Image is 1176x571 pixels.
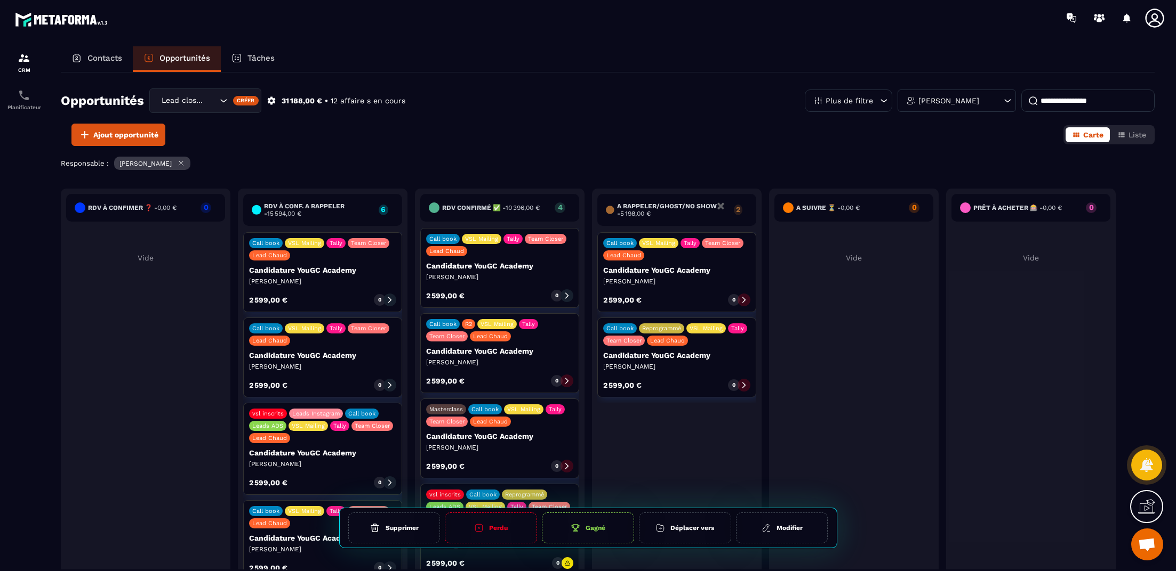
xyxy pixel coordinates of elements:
img: formation [18,52,30,64]
p: Call book [471,406,499,413]
p: Leads Instagram [292,410,340,417]
p: VSL Mailing [465,235,498,242]
p: Tally [684,240,697,247]
p: [PERSON_NAME] [249,362,396,371]
p: Plus de filtre [826,97,873,104]
p: Lead Chaud [252,435,287,442]
a: formationformationCRM [3,44,45,81]
p: 2 599,00 € [249,381,287,389]
h6: Perdu [489,524,508,532]
h2: Opportunités [61,90,144,111]
p: VSL Mailing [481,321,514,328]
span: Carte [1083,130,1103,139]
h6: Rdv confirmé ✅ - [442,204,540,211]
p: 0 [556,559,559,567]
p: Candidature YouGC Academy [249,266,396,274]
p: Responsable : [61,159,109,167]
p: Team Closer [705,240,740,247]
p: Candidature YouGC Academy [603,266,750,274]
p: VSL Mailing [288,240,321,247]
span: 15 594,00 € [267,210,301,217]
h6: Supprimer [386,524,419,532]
p: • [325,96,328,106]
p: [PERSON_NAME] [249,277,396,285]
p: 0 [378,479,381,486]
p: 2 599,00 € [426,559,465,567]
p: [PERSON_NAME] [918,97,979,104]
p: Lead Chaud [252,252,287,259]
p: Tally [510,503,523,510]
p: 31 188,00 € [282,96,322,106]
p: VSL Mailing [690,325,723,332]
p: VSL Mailing [642,240,675,247]
p: Reprogrammé [642,325,681,332]
p: Call book [429,321,457,328]
h6: A SUIVRE ⏳ - [796,204,860,211]
p: Team Closer [606,337,642,344]
img: cup-gr.aac5f536.svg [571,523,580,533]
p: Candidature YouGC Academy [426,262,573,270]
p: 0 [555,377,558,385]
p: VSL Mailing [507,406,540,413]
h6: Gagné [586,524,605,532]
p: Team Closer [429,418,465,425]
p: 6 [379,206,388,213]
p: Vide [774,254,933,262]
p: Planificateur [3,104,45,110]
input: Search for option [206,95,217,107]
p: R2 [465,321,472,328]
span: 5 198,00 € [620,210,651,217]
p: Team Closer [355,422,390,429]
p: Leads ADS [429,503,460,510]
p: Candidature YouGC Academy [249,448,396,457]
p: 0 [909,203,919,211]
span: 0,00 € [1043,204,1062,211]
p: [PERSON_NAME] [249,460,396,468]
h6: A RAPPELER/GHOST/NO SHOW✖️ - [617,202,729,217]
p: 0 [555,462,558,470]
p: VSL Mailing [469,503,502,510]
p: Tally [507,235,519,242]
p: Team Closer [528,235,563,242]
button: Carte [1066,127,1110,142]
p: 4 [555,203,565,211]
p: Tally [522,321,535,328]
p: [PERSON_NAME] [426,443,573,452]
p: [PERSON_NAME] [426,358,573,366]
p: Call book [429,235,457,242]
span: Liste [1129,130,1146,139]
p: 0 [732,381,735,389]
p: 2 599,00 € [603,296,642,304]
p: Lead Chaud [473,418,508,425]
p: Tâches [247,53,275,63]
a: Tâches [221,46,285,72]
p: CRM [3,67,45,73]
p: vsl inscrits [252,410,284,417]
p: Leads ADS [252,422,283,429]
h6: RDV à conf. A RAPPELER - [264,202,373,217]
h6: Modifier [777,524,803,532]
p: 12 affaire s en cours [331,96,405,106]
p: 2 599,00 € [426,292,465,299]
p: Lead Chaud [650,337,685,344]
a: Contacts [61,46,133,72]
span: 0,00 € [841,204,860,211]
p: 0 [378,381,381,389]
p: 2 599,00 € [603,381,642,389]
span: Lead closing [159,95,206,107]
p: 2 599,00 € [426,377,465,385]
p: vsl inscrits [429,491,461,498]
p: Tally [333,422,346,429]
a: schedulerschedulerPlanificateur [3,81,45,118]
p: Contacts [87,53,122,63]
img: logo [15,10,111,29]
span: 0,00 € [157,204,177,211]
p: VSL Mailing [292,422,325,429]
p: Tally [731,325,744,332]
p: 2 599,00 € [249,296,287,304]
p: Tally [549,406,562,413]
p: Vide [951,254,1110,262]
p: Lead Chaud [473,333,508,340]
p: 0 [732,296,735,304]
div: Search for option [149,88,261,113]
